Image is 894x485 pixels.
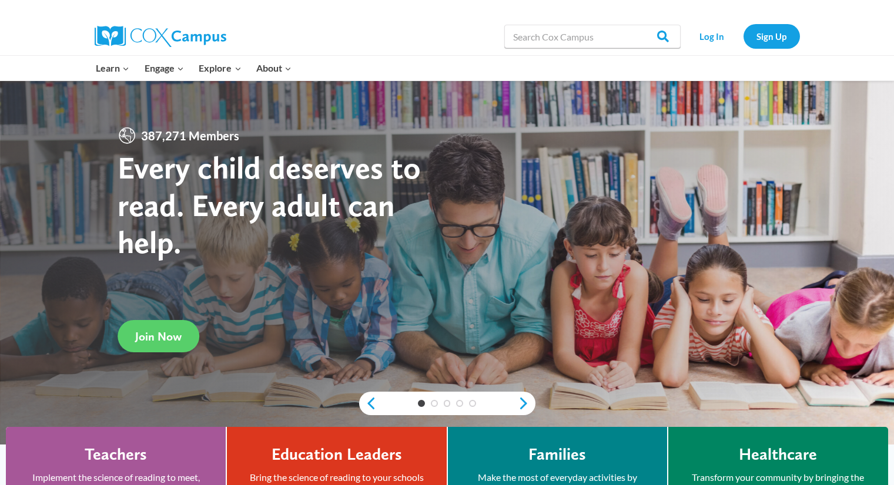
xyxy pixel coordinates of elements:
div: content slider buttons [359,392,535,415]
h4: Education Leaders [272,444,402,464]
a: 3 [444,400,451,407]
a: 1 [418,400,425,407]
span: About [256,60,292,76]
h4: Teachers [85,444,147,464]
a: 4 [456,400,463,407]
a: Join Now [118,320,199,352]
a: next [518,396,535,410]
span: Learn [96,60,129,76]
a: Log In [687,24,738,48]
img: Cox Campus [95,26,226,47]
h4: Families [528,444,586,464]
h4: Healthcare [739,444,817,464]
a: 5 [469,400,476,407]
span: Join Now [135,329,182,343]
span: Explore [199,60,241,76]
strong: Every child deserves to read. Every adult can help. [118,149,421,261]
input: Search Cox Campus [504,25,681,48]
nav: Primary Navigation [89,56,299,80]
a: 2 [431,400,438,407]
nav: Secondary Navigation [687,24,800,48]
span: 387,271 Members [136,126,244,145]
span: Engage [145,60,184,76]
a: previous [359,396,377,410]
a: Sign Up [744,24,800,48]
